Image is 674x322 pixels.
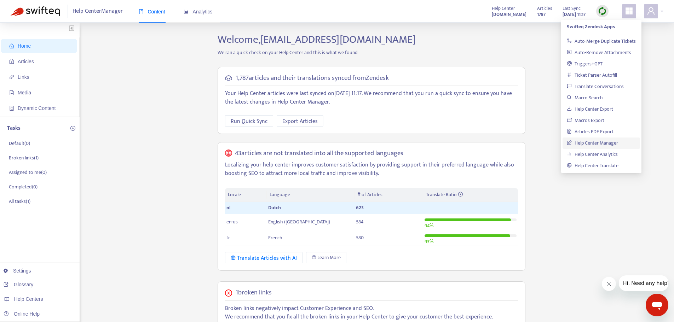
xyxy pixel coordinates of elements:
span: Media [18,90,31,95]
p: We ran a quick check on your Help Center and this is what we found [212,49,531,56]
span: Content [139,9,165,14]
h5: 43 articles are not translated into all the supported languages [235,150,403,158]
a: [DOMAIN_NAME] [492,10,526,18]
span: Export Articles [282,117,318,126]
span: home [9,43,14,48]
th: # of Articles [355,188,423,202]
span: English ([GEOGRAPHIC_DATA]) [268,218,330,226]
h5: 1 broken links [236,289,272,297]
div: Translate Ratio [426,191,515,199]
span: Articles [18,59,34,64]
a: Triggers+GPT [567,60,603,68]
a: Auto-Merge Duplicate Tickets [567,37,636,45]
span: Last Sync [563,5,581,12]
a: Help Center Manager [567,139,618,147]
span: area-chart [184,9,189,14]
span: cloud-sync [225,75,232,82]
strong: [DOMAIN_NAME] [492,11,526,18]
a: Glossary [4,282,33,287]
img: sync.dc5367851b00ba804db3.png [598,7,607,16]
span: link [9,75,14,80]
a: Articles PDF Export [567,128,613,136]
span: book [139,9,144,14]
span: 584 [356,218,364,226]
span: 93 % [425,238,433,246]
span: en-us [226,218,238,226]
span: file-image [9,90,14,95]
span: user [647,7,655,15]
span: account-book [9,59,14,64]
span: container [9,106,14,111]
span: nl [226,204,231,212]
iframe: Bericht sluiten [602,277,616,291]
span: Links [18,74,29,80]
a: Learn More [306,252,346,263]
span: Help Center Manager [73,5,123,18]
span: appstore [625,7,633,15]
iframe: Knop om het berichtenvenster te openen [646,294,668,316]
span: Articles [537,5,552,12]
p: Completed ( 0 ) [9,183,38,191]
a: Online Help [4,311,40,317]
a: Macro Search [567,94,603,102]
p: Localizing your help center improves customer satisfaction by providing support in their preferre... [225,161,518,178]
span: close-circle [225,289,232,297]
p: Your Help Center articles were last synced on [DATE] 11:17 . We recommend that you run a quick sy... [225,89,518,106]
span: Home [18,43,31,49]
a: Macros Export [567,116,604,124]
div: Translate Articles with AI [231,254,297,263]
a: Translate Conversations [567,82,624,90]
span: Hi. Need any help? [4,5,51,11]
span: fr [226,234,230,242]
h5: 1,787 articles and their translations synced from Zendesk [236,74,389,82]
p: All tasks ( 1 ) [9,198,30,205]
span: Run Quick Sync [231,117,267,126]
span: Dutch [268,204,281,212]
span: French [268,234,282,242]
a: Ticket Parser Autofill [567,71,617,79]
button: Export Articles [277,115,323,127]
span: global [225,150,232,158]
span: 580 [356,234,364,242]
p: Assigned to me ( 0 ) [9,169,47,176]
span: Learn More [317,254,341,262]
th: Locale [225,188,267,202]
span: 94 % [425,222,433,230]
a: Auto-Remove Attachments [567,48,631,57]
span: Analytics [184,9,213,14]
span: Dynamic Content [18,105,56,111]
span: 623 [356,204,364,212]
span: Help Centers [14,296,43,302]
strong: Swifteq Zendesk Apps [567,23,615,31]
strong: [DATE] 11:17 [563,11,586,18]
p: Default ( 0 ) [9,140,30,147]
a: Help Center Export [567,105,613,113]
a: Help Center Translate [567,162,618,170]
button: Translate Articles with AI [225,252,303,263]
strong: 1787 [537,11,546,18]
a: Help Center Analytics [567,150,618,158]
iframe: Bericht van bedrijf [619,275,668,291]
img: Swifteq [11,6,60,16]
button: Run Quick Sync [225,115,273,127]
p: Tasks [7,124,21,133]
span: plus-circle [70,126,75,131]
p: Broken links negatively impact Customer Experience and SEO. We recommend that you fix all the bro... [225,304,518,321]
span: Help Center [492,5,515,12]
p: Broken links ( 1 ) [9,154,39,162]
a: Settings [4,268,31,274]
span: Welcome, [EMAIL_ADDRESS][DOMAIN_NAME] [218,31,416,48]
th: Language [267,188,355,202]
